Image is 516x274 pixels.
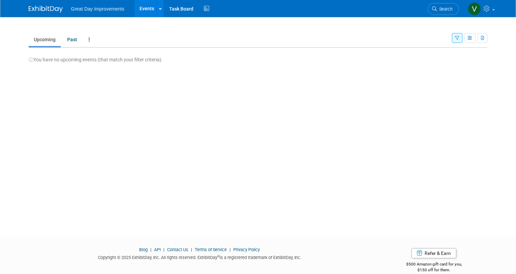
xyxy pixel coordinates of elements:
a: Contact Us [167,247,188,252]
div: $500 Amazon gift card for you, [380,257,487,273]
img: ExhibitDay [29,6,63,13]
a: Upcoming [29,33,61,46]
span: | [149,247,153,252]
span: Great Day Improvements [71,6,124,12]
span: | [189,247,194,252]
a: Past [62,33,82,46]
a: Search [428,3,459,15]
span: | [228,247,232,252]
span: You have no upcoming events (that match your filter criteria). [29,57,163,62]
span: Search [437,6,453,12]
img: Virginia Mehlhoff [468,2,481,15]
a: API [154,247,161,252]
div: Copyright © 2025 ExhibitDay, Inc. All rights reserved. ExhibitDay is a registered trademark of Ex... [29,253,370,261]
div: $150 off for them. [380,267,487,273]
sup: ® [217,255,220,258]
span: | [162,247,166,252]
a: Blog [139,247,148,252]
a: Privacy Policy [233,247,260,252]
a: Terms of Service [195,247,227,252]
a: Refer & Earn [411,248,456,258]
